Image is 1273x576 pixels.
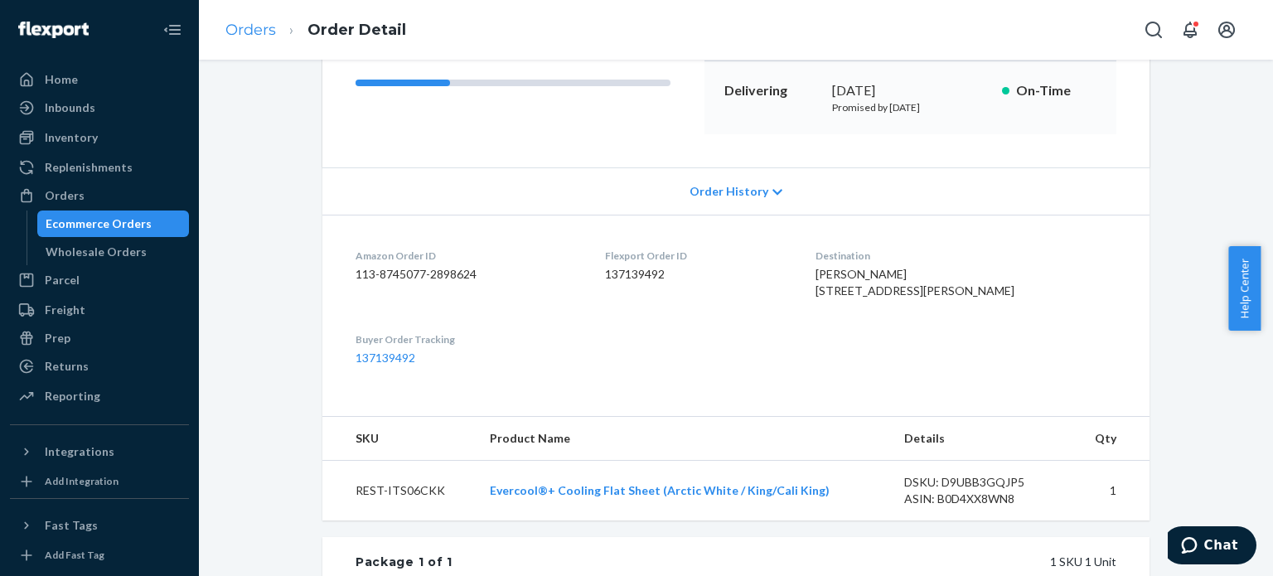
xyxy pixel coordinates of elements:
[816,249,1116,263] dt: Destination
[477,417,891,461] th: Product Name
[45,517,98,534] div: Fast Tags
[1072,461,1150,521] td: 1
[10,353,189,380] a: Returns
[45,129,98,146] div: Inventory
[45,302,85,318] div: Freight
[356,554,453,570] div: Package 1 of 1
[37,239,190,265] a: Wholesale Orders
[904,474,1060,491] div: DSKU: D9UBB3GQJP5
[891,417,1073,461] th: Details
[156,13,189,46] button: Close Navigation
[490,483,830,497] a: Evercool®+ Cooling Flat Sheet (Arctic White / King/Cali King)
[212,6,419,55] ol: breadcrumbs
[322,417,477,461] th: SKU
[832,81,989,100] div: [DATE]
[832,100,989,114] p: Promised by [DATE]
[356,332,578,346] dt: Buyer Order Tracking
[225,21,276,39] a: Orders
[605,249,789,263] dt: Flexport Order ID
[45,330,70,346] div: Prep
[307,21,406,39] a: Order Detail
[904,491,1060,507] div: ASIN: B0D4XX8WN8
[10,545,189,565] a: Add Fast Tag
[605,266,789,283] dd: 137139492
[45,474,119,488] div: Add Integration
[10,124,189,151] a: Inventory
[10,182,189,209] a: Orders
[10,66,189,93] a: Home
[356,249,578,263] dt: Amazon Order ID
[45,71,78,88] div: Home
[45,388,100,404] div: Reporting
[18,22,89,38] img: Flexport logo
[1016,81,1096,100] p: On-Time
[45,159,133,176] div: Replenishments
[724,81,819,100] p: Delivering
[322,461,477,521] td: REST-ITS06CKK
[10,383,189,409] a: Reporting
[1210,13,1243,46] button: Open account menu
[1228,246,1261,331] button: Help Center
[46,244,147,260] div: Wholesale Orders
[356,266,578,283] dd: 113-8745077-2898624
[356,351,415,365] a: 137139492
[10,325,189,351] a: Prep
[10,472,189,491] a: Add Integration
[10,297,189,323] a: Freight
[10,512,189,539] button: Fast Tags
[1137,13,1170,46] button: Open Search Box
[45,272,80,288] div: Parcel
[10,154,189,181] a: Replenishments
[816,267,1014,298] span: [PERSON_NAME] [STREET_ADDRESS][PERSON_NAME]
[45,358,89,375] div: Returns
[37,211,190,237] a: Ecommerce Orders
[45,99,95,116] div: Inbounds
[10,267,189,293] a: Parcel
[45,548,104,562] div: Add Fast Tag
[45,187,85,204] div: Orders
[10,94,189,121] a: Inbounds
[10,438,189,465] button: Integrations
[1072,417,1150,461] th: Qty
[690,183,768,200] span: Order History
[1174,13,1207,46] button: Open notifications
[45,443,114,460] div: Integrations
[453,554,1116,570] div: 1 SKU 1 Unit
[46,215,152,232] div: Ecommerce Orders
[1168,526,1256,568] iframe: Opens a widget where you can chat to one of our agents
